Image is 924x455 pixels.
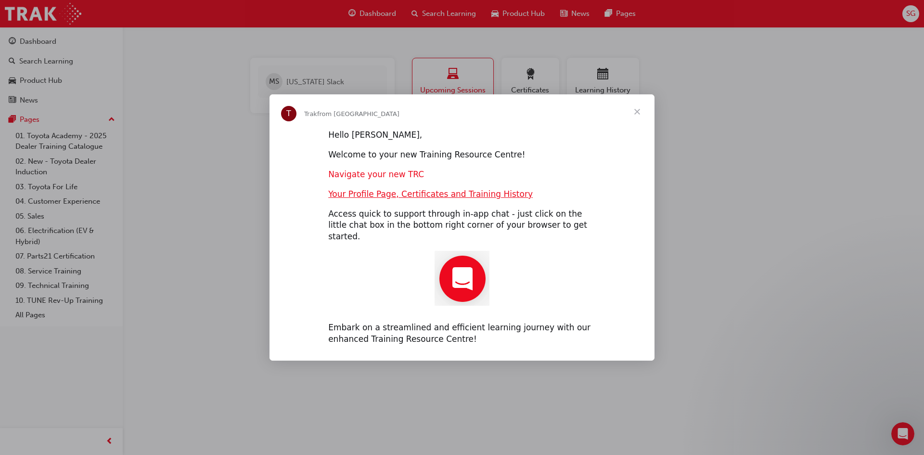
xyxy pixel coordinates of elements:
span: from [GEOGRAPHIC_DATA] [317,110,399,117]
span: Close [620,94,654,129]
a: Navigate your new TRC [328,169,424,179]
span: Trak [304,110,317,117]
a: Your Profile Page, Certificates and Training History [328,189,533,199]
div: Hello [PERSON_NAME], [328,130,596,141]
div: Embark on a streamlined and efficient learning journey with our enhanced Training Resource Centre! [328,322,596,345]
div: Profile image for Trak [281,106,296,121]
div: Welcome to your new Training Resource Centre! [328,149,596,161]
div: Access quick to support through in-app chat - just click on the little chat box in the bottom rig... [328,208,596,243]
